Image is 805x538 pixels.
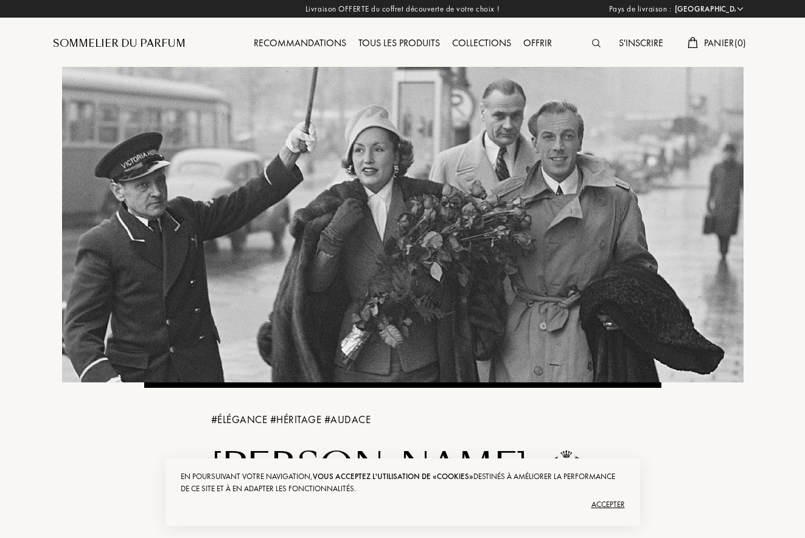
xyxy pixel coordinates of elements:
span: # HÉRITAGE [270,413,324,426]
div: Tous les produits [352,36,446,52]
img: Logo Jacques Fath [539,440,594,494]
a: S'inscrire [613,36,669,49]
span: vous acceptez l'utilisation de «cookies» [313,471,473,481]
span: # ÉLÉGANCE [211,413,270,426]
div: Offrir [517,36,558,52]
a: Sommelier du Parfum [53,36,186,51]
span: # AUDACE [324,413,371,426]
h1: [PERSON_NAME] [211,446,531,488]
img: arrow_w.png [736,4,745,13]
a: Collections [446,36,517,49]
img: search_icn.svg [592,39,601,47]
img: cart.svg [688,37,697,48]
span: Pays de livraison : [609,3,672,15]
div: En poursuivant votre navigation, destinés à améliorer la performance de ce site et à en adapter l... [181,471,625,495]
div: Collections [446,36,517,52]
img: Jacques Fath Banner [62,67,744,382]
a: Offrir [517,36,558,49]
span: Panier ( 0 ) [704,36,747,49]
div: S'inscrire [613,36,669,52]
div: Recommandations [248,36,352,52]
a: Recommandations [248,36,352,49]
a: Tous les produits [352,36,446,49]
div: Accepter [181,495,625,514]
